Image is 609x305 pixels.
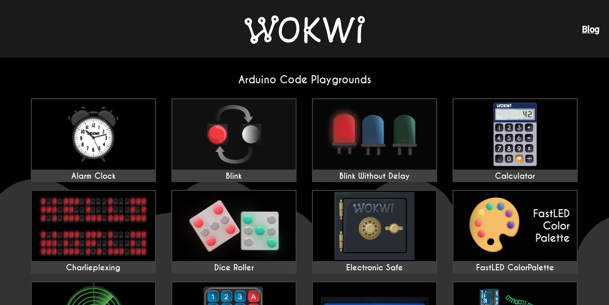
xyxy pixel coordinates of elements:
img: Dice Roller [172,191,296,261]
img: Wokwi [245,15,365,44]
a: Calculator [453,98,578,182]
img: Calculator [454,99,577,170]
img: Charlieplexing [32,191,155,261]
a: FastLED ColorPalette [453,190,578,274]
div: Charlieplexing [32,263,155,273]
a: Alarm Clock [31,98,156,182]
img: Blink Without Delay [313,99,436,170]
a: Blink Without Delay [312,98,437,182]
div: FastLED ColorPalette [454,263,577,273]
img: FastLED ColorPalette [454,191,577,261]
img: Blink [172,99,296,170]
a: Dice Roller [171,190,297,274]
div: Calculator [454,172,577,181]
div: Dice Roller [172,263,296,273]
div: Blink Without Delay [313,172,436,181]
div: Blink [172,172,296,181]
a: Electronic Safe [312,190,437,274]
a: Blog [582,24,599,34]
a: Blink [171,98,297,182]
div: Electronic Safe [313,263,436,273]
img: Electronic Safe [313,191,436,261]
a: Charlieplexing [31,190,156,274]
div: Alarm Clock [32,172,155,181]
img: Alarm Clock [32,99,155,170]
h2: Arduino Code Playgrounds [23,73,586,86]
